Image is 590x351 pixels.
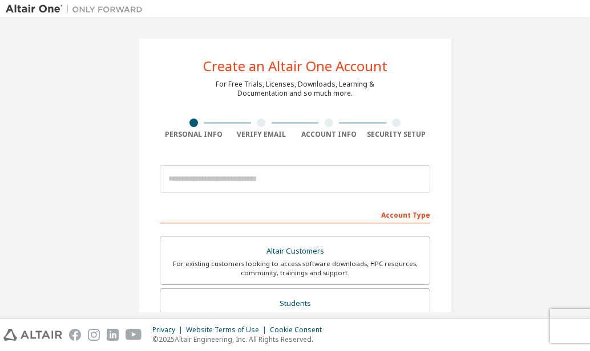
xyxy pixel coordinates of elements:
img: linkedin.svg [107,329,119,341]
div: For Free Trials, Licenses, Downloads, Learning & Documentation and so much more. [216,80,374,98]
div: For existing customers looking to access software downloads, HPC resources, community, trainings ... [167,259,423,277]
div: For currently enrolled students looking to access the free Altair Student Edition bundle and all ... [167,312,423,330]
div: Account Info [295,130,363,139]
img: instagram.svg [88,329,100,341]
div: Cookie Consent [270,325,329,334]
div: Personal Info [160,130,228,139]
div: Verify Email [228,130,296,139]
p: © 2025 Altair Engineering, Inc. All Rights Reserved. [152,334,329,344]
div: Account Type [160,205,430,223]
div: Website Terms of Use [186,325,270,334]
div: Altair Customers [167,243,423,259]
img: altair_logo.svg [3,329,62,341]
img: Altair One [6,3,148,15]
div: Privacy [152,325,186,334]
img: youtube.svg [126,329,142,341]
div: Security Setup [363,130,431,139]
img: facebook.svg [69,329,81,341]
div: Students [167,296,423,312]
div: Create an Altair One Account [203,59,387,73]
